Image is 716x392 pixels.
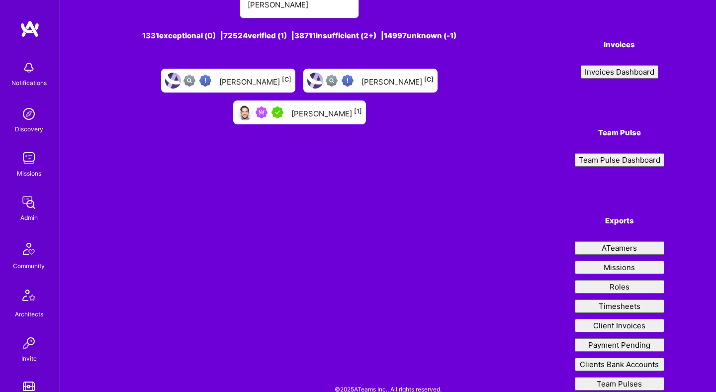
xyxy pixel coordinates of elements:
[282,76,291,83] sup: [C]
[271,106,283,118] img: A.Teamer in Residence
[291,106,362,119] div: [PERSON_NAME]
[256,106,268,118] img: Been on Mission
[575,299,664,313] button: Timesheets
[183,75,195,87] img: Not fully vetted
[575,65,664,79] a: Invoices Dashboard
[361,74,434,87] div: [PERSON_NAME]
[219,74,291,87] div: [PERSON_NAME]
[17,237,41,261] img: Community
[15,309,43,319] div: Architects
[575,319,664,332] button: Client Invoices
[20,20,40,38] img: logo
[165,73,181,89] img: User Avatar
[112,30,487,41] div: 1331 exceptional (0) | 72524 verified (1) | 38711 insufficient (2+) | 14997 unknown (-1)
[575,338,664,352] button: Payment Pending
[17,285,41,309] img: Architects
[575,216,664,225] h4: Exports
[575,153,664,167] button: Team Pulse Dashboard
[575,280,664,294] button: Roles
[157,65,299,97] a: User AvatarNot fully vettedHigh Potential User[PERSON_NAME][C]
[575,40,664,49] h4: Invoices
[23,382,35,391] img: tokens
[229,97,370,128] a: User AvatarBeen on MissionA.Teamer in Residence[PERSON_NAME][1]
[19,148,39,168] img: teamwork
[17,168,41,179] div: Missions
[299,65,442,97] a: User AvatarNot fully vettedHigh Potential User[PERSON_NAME][C]
[21,353,37,364] div: Invite
[575,377,664,391] button: Team Pulses
[575,128,664,137] h4: Team Pulse
[13,261,45,271] div: Community
[20,212,38,223] div: Admin
[575,358,664,371] button: Clients Bank Accounts
[307,73,323,89] img: User Avatar
[19,104,39,124] img: discovery
[11,78,47,88] div: Notifications
[424,76,434,83] sup: [C]
[342,75,354,87] img: High Potential User
[19,58,39,78] img: bell
[19,193,39,212] img: admin teamwork
[19,333,39,353] img: Invite
[237,104,253,120] img: User Avatar
[354,107,362,115] sup: [1]
[326,75,338,87] img: Not fully vetted
[199,75,211,87] img: High Potential User
[575,261,664,274] button: Missions
[581,65,658,79] button: Invoices Dashboard
[15,124,43,134] div: Discovery
[575,241,664,255] button: ATeamers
